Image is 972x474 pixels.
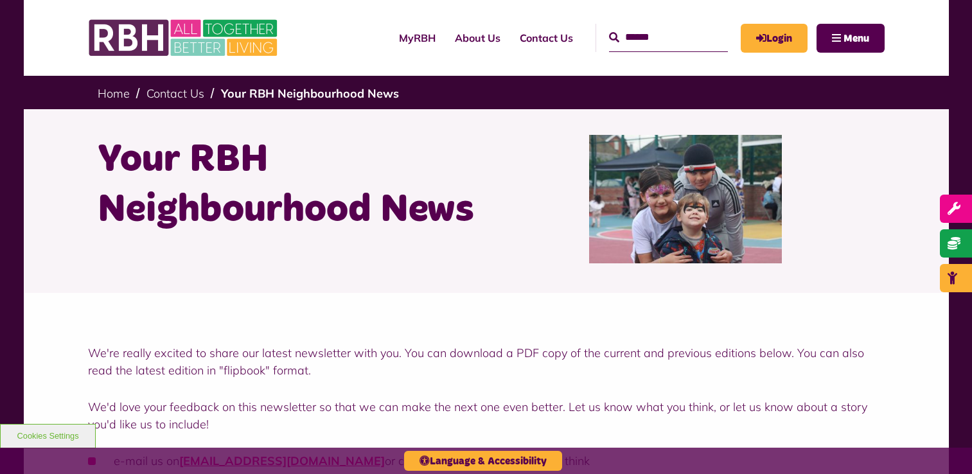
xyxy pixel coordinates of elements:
iframe: Netcall Web Assistant for live chat [914,416,972,474]
p: We'd love your feedback on this newsletter so that we can make the next one even better. Let us k... [88,398,885,433]
a: MyRBH [389,21,445,55]
a: MyRBH [741,24,808,53]
button: Navigation [817,24,885,53]
p: We're really excited to share our latest newsletter with you. You can download a PDF copy of the ... [88,344,885,379]
a: Contact Us [510,21,583,55]
a: Contact Us [146,86,204,101]
a: Your RBH Neighbourhood News [221,86,399,101]
img: RBH [88,13,281,63]
img: Freehold1 [589,135,782,263]
input: Search [609,24,728,51]
button: Language & Accessibility [404,451,562,471]
a: About Us [445,21,510,55]
h1: Your RBH Neighbourhood News [98,135,477,235]
span: Menu [844,33,869,44]
a: Home [98,86,130,101]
